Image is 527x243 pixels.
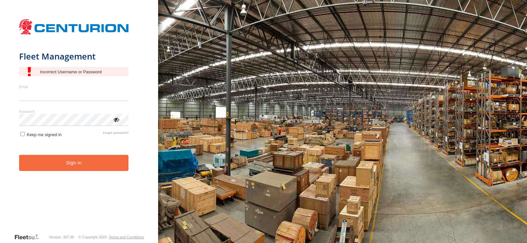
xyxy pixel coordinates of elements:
[19,18,129,35] img: Centurion Transport
[19,51,129,62] h1: Fleet Management
[113,116,119,123] div: ViewPassword
[19,109,129,114] label: Password
[19,16,139,233] form: main
[19,84,129,89] label: Email
[19,155,129,171] button: Sign in
[49,235,74,239] div: Version: 307.00
[109,235,144,239] a: Terms and Conditions
[14,234,44,240] a: Visit our Website
[20,132,25,136] input: Keep me signed in
[78,235,144,239] div: © Copyright 2025 -
[103,131,129,137] a: Forgot password?
[27,132,62,137] span: Keep me signed in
